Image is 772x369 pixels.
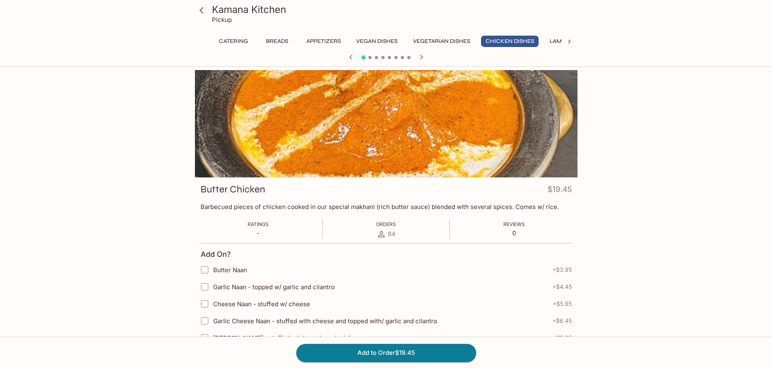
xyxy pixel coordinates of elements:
[259,36,295,47] button: Breads
[213,266,247,274] span: Butter Naan
[195,70,577,177] div: Butter Chicken
[213,300,310,308] span: Cheese Naan - stuffed w/ cheese
[212,3,574,16] h3: Kamana Kitchen
[553,335,572,341] span: + $5.95
[248,221,269,227] span: Ratings
[503,221,525,227] span: Reviews
[248,229,269,237] p: -
[213,283,335,291] span: Garlic Naan - topped w/ garlic and cilantro
[214,36,252,47] button: Catering
[552,284,572,290] span: + $4.45
[552,318,572,324] span: + $6.45
[296,344,476,362] button: Add to Order$19.45
[302,36,345,47] button: Appetizers
[213,334,357,342] span: [PERSON_NAME] - stuffed w/ almonds and raisins
[481,36,539,47] button: Chicken Dishes
[503,229,525,237] p: 0
[201,183,265,196] h3: Butter Chicken
[553,301,572,307] span: + $5.95
[545,36,591,47] button: Lamb Dishes
[388,230,396,238] span: 84
[408,36,475,47] button: Vegetarian Dishes
[212,16,232,23] p: Pickup
[201,203,572,211] p: Barbecued pieces of chicken cooked in our special makhani (rich butter sauce) blended with severa...
[552,267,572,273] span: + $3.95
[376,221,396,227] span: Orders
[547,183,572,199] h4: $19.45
[352,36,402,47] button: Vegan Dishes
[201,250,231,259] h4: Add On?
[213,317,437,325] span: Garlic Cheese Naan - stuffed with cheese and topped with/ garlic and cilantro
